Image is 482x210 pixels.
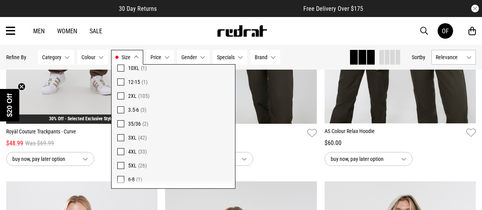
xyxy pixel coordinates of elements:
span: $48.99 [6,139,23,148]
span: Size [122,54,130,60]
button: Category [38,50,74,65]
button: Sortby [412,53,425,62]
a: Royàl Couture Trackpants - Curve [6,128,145,139]
span: Was $69.99 [25,139,54,148]
a: Sale [90,27,102,35]
button: Relevance [431,50,476,65]
span: 12-15 [128,79,140,85]
button: Close teaser [18,83,25,90]
span: (2) [142,121,148,127]
span: (1) [141,65,147,71]
div: OF [442,27,449,35]
span: (33) [138,149,147,155]
a: Women [57,27,77,35]
span: 4XL [128,149,137,155]
button: Gender [177,50,210,65]
span: Category [42,54,61,60]
p: Refine By [6,54,26,60]
a: AS Colour Relax Hoodie [325,127,463,138]
span: 35/36 [128,121,141,127]
button: Size [111,50,143,65]
span: Relevance [436,54,463,60]
button: Specials [213,50,247,65]
span: Free Delivery Over $175 [303,5,363,12]
span: (1) [142,79,147,85]
span: buy now, pay later option [12,154,76,164]
span: (105) [138,93,149,99]
span: by [420,54,425,60]
button: Price [146,50,174,65]
span: buy now, pay later option [331,154,395,164]
button: Open LiveChat chat widget [6,3,29,26]
span: 10XL [128,65,139,71]
span: (3) [140,107,146,113]
button: Brand [250,50,280,65]
span: 5XL [128,162,137,169]
button: buy now, pay later option [325,152,413,166]
button: buy now, pay later option [6,152,94,166]
span: $20 Off [6,93,14,117]
iframe: Customer reviews powered by Trustpilot [172,5,288,12]
span: (1) [136,176,142,183]
div: $60.00 [325,138,476,148]
span: Specials [217,54,235,60]
span: Colour [81,54,95,60]
span: 3.5-6 [128,107,139,113]
span: 30 Day Returns [119,5,157,12]
a: 30% Off - Selected Exclusive Styles [49,116,115,121]
span: (42) [138,135,147,141]
span: 6-8 [128,176,135,183]
span: Price [151,54,161,60]
span: 3XL [128,135,137,141]
div: $58.00 [165,139,316,148]
span: (26) [138,162,147,169]
img: Redrat logo [216,25,267,37]
button: Colour [77,50,108,65]
div: Size [111,64,235,189]
span: Brand [255,54,267,60]
a: Men [33,27,45,35]
span: Gender [181,54,197,60]
span: 2XL [128,93,137,99]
